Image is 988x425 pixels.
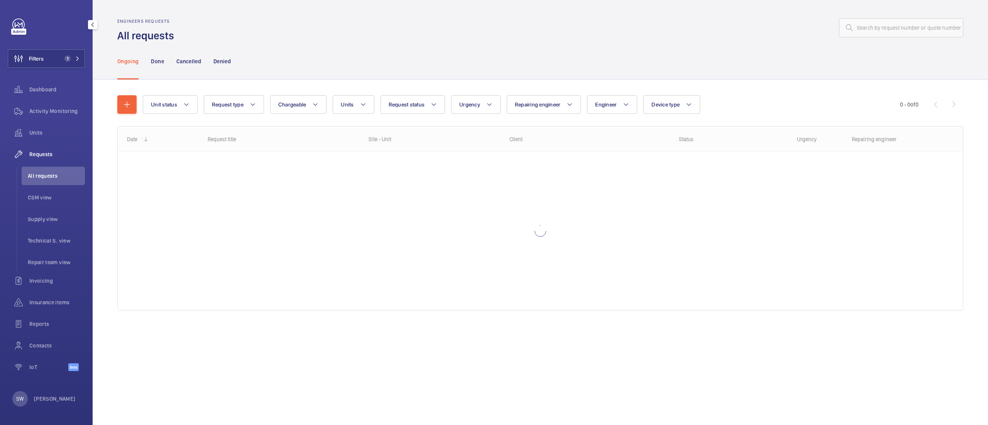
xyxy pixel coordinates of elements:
[151,57,164,65] p: Done
[333,95,374,114] button: Units
[117,29,179,43] h1: All requests
[117,19,179,24] h2: Engineers requests
[900,102,919,107] span: 0 - 0 0
[117,57,139,65] p: Ongoing
[29,363,68,371] span: IoT
[515,101,561,108] span: Repairing engineer
[451,95,501,114] button: Urgency
[8,49,85,68] button: Filters1
[643,95,700,114] button: Device type
[68,363,79,371] span: Beta
[29,86,85,93] span: Dashboard
[507,95,581,114] button: Repairing engineer
[28,172,85,180] span: All requests
[270,95,327,114] button: Chargeable
[151,101,177,108] span: Unit status
[176,57,201,65] p: Cancelled
[459,101,480,108] span: Urgency
[29,55,44,62] span: Filters
[29,129,85,137] span: Units
[587,95,637,114] button: Engineer
[212,101,244,108] span: Request type
[28,258,85,266] span: Repair team view
[29,277,85,285] span: Invoicing
[278,101,306,108] span: Chargeable
[839,18,963,37] input: Search by request number or quote number
[28,215,85,223] span: Supply view
[910,101,915,108] span: of
[16,395,24,403] p: SW
[34,395,76,403] p: [PERSON_NAME]
[28,237,85,245] span: Technical S. view
[389,101,425,108] span: Request status
[29,299,85,306] span: Insurance items
[341,101,354,108] span: Units
[28,194,85,201] span: CSM view
[204,95,264,114] button: Request type
[29,342,85,349] span: Contacts
[381,95,445,114] button: Request status
[29,150,85,158] span: Requests
[29,107,85,115] span: Activity Monitoring
[29,320,85,328] span: Reports
[213,57,231,65] p: Denied
[64,56,71,62] span: 1
[595,101,617,108] span: Engineer
[143,95,198,114] button: Unit status
[651,101,680,108] span: Device type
